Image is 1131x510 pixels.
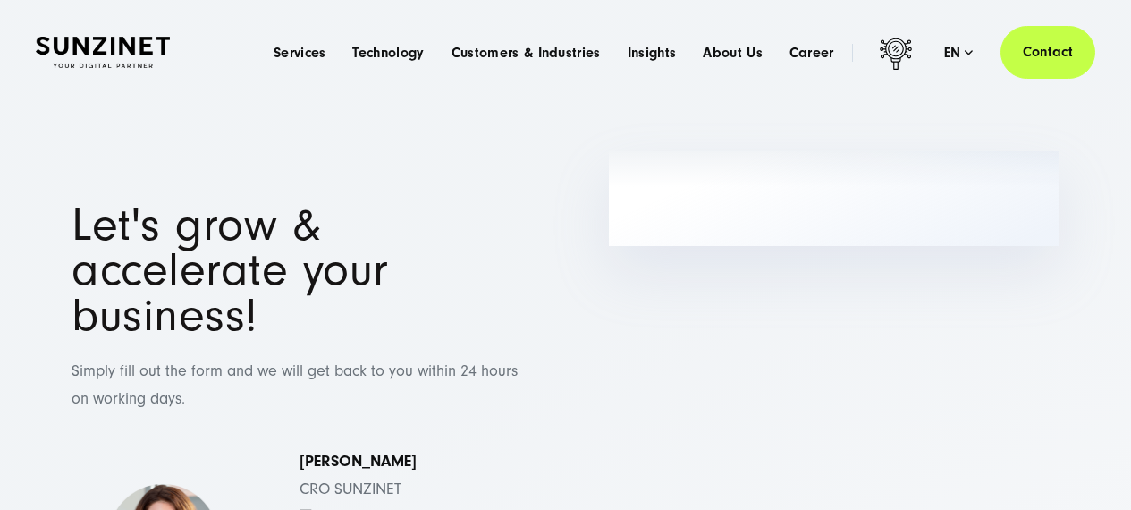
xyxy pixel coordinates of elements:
strong: [PERSON_NAME] [300,452,417,471]
a: Services [274,44,326,62]
a: Insights [628,44,677,62]
div: en [944,44,974,62]
span: Simply fill out the form and we will get back to you within 24 hours on working days. [72,361,518,408]
a: Contact [1000,26,1095,79]
a: Career [789,44,834,62]
a: Technology [352,44,424,62]
a: Customers & Industries [452,44,601,62]
span: Let's grow & accelerate your business! [72,199,389,342]
a: About Us [703,44,763,62]
img: SUNZINET Full Service Digital Agentur [36,37,170,68]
